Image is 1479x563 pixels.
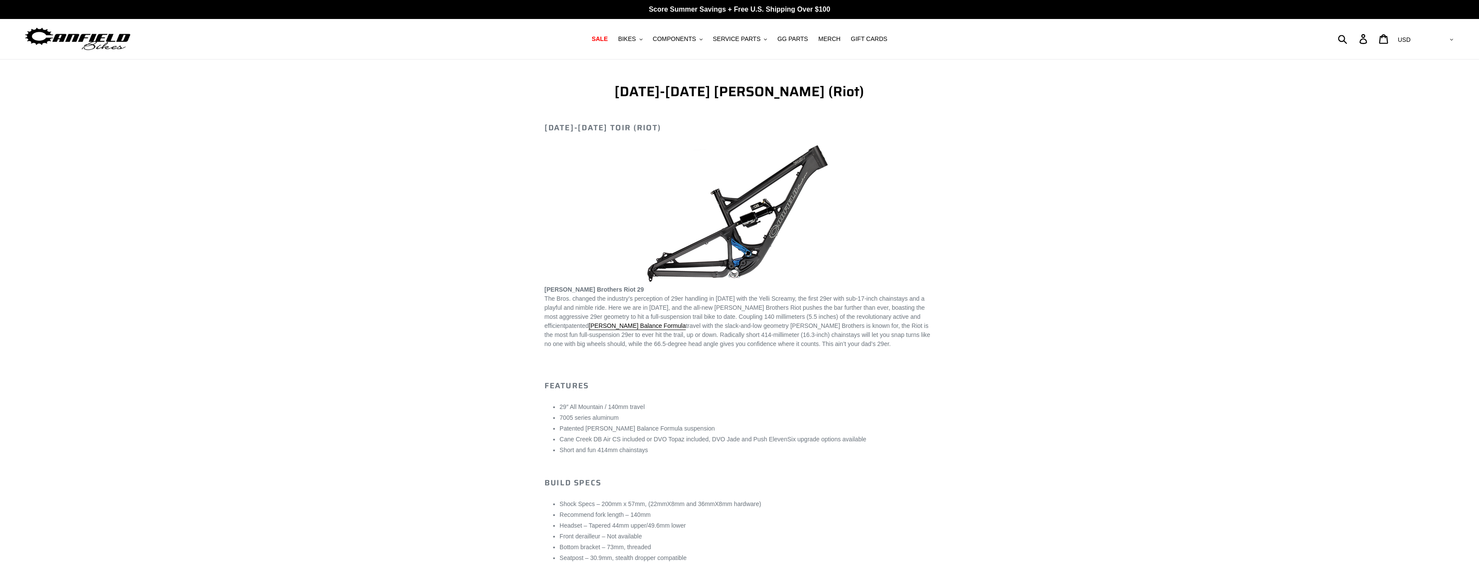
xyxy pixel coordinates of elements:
h1: [DATE]-[DATE] [PERSON_NAME] (Riot) [545,83,934,100]
li: 7005 series aluminum [560,413,934,422]
h2: [DATE]-[DATE] Toir (Riot) [545,123,934,133]
span: GIFT CARDS [851,35,887,43]
a: MERCH [814,33,845,45]
span: travel with the slack-and-low geometry [PERSON_NAME] Brothers is known for, the Riot is the most ... [545,322,930,347]
b: [PERSON_NAME] Brothers Riot 29 [545,286,644,293]
input: Search [1343,29,1365,48]
img: Canfield Bikes [24,25,132,53]
span: BIKES [618,35,636,43]
a: [PERSON_NAME] Balance Formula [589,322,686,330]
span: MERCH [818,35,840,43]
li: Bottom bracket – 73mm, threaded [560,543,934,552]
span: COMPONENTS [653,35,696,43]
li: Recommend fork length – 140mm [560,510,934,519]
li: Shock Specs – 200mm x 57mm, (22mmX8mm and 36mmX8mm hardware) [560,500,934,509]
button: BIKES [614,33,646,45]
button: COMPONENTS [649,33,707,45]
li: Patented [PERSON_NAME] Balance Formula suspension [560,424,934,433]
li: Headset – Tapered 44mm upper/49.6mm lower [560,521,934,530]
li: Front derailleur – Not available [560,532,934,541]
a: SALE [587,33,612,45]
h2: BUILD SPECS [545,478,934,488]
button: SERVICE PARTS [709,33,771,45]
a: GG PARTS [773,33,812,45]
li: Short and fun 414mm chainstays [560,446,934,455]
li: Seatpost – 30.9mm, stealth dropper compatible [560,554,934,563]
li: 29″ All Mountain / 140mm travel [560,403,934,412]
span: GG PARTS [777,35,808,43]
li: Cane Creek DB Air CS included or DVO Topaz included, DVO Jade and Push ElevenSix upgrade options ... [560,435,934,444]
span: The Bros. changed the industry’s perception of 29er handling in [DATE] with the Yelli Screamy, th... [545,295,925,329]
a: GIFT CARDS [846,33,892,45]
span: SALE [592,35,608,43]
span: SERVICE PARTS [713,35,760,43]
span: patented [565,322,686,330]
h2: FEATURES [545,381,934,391]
